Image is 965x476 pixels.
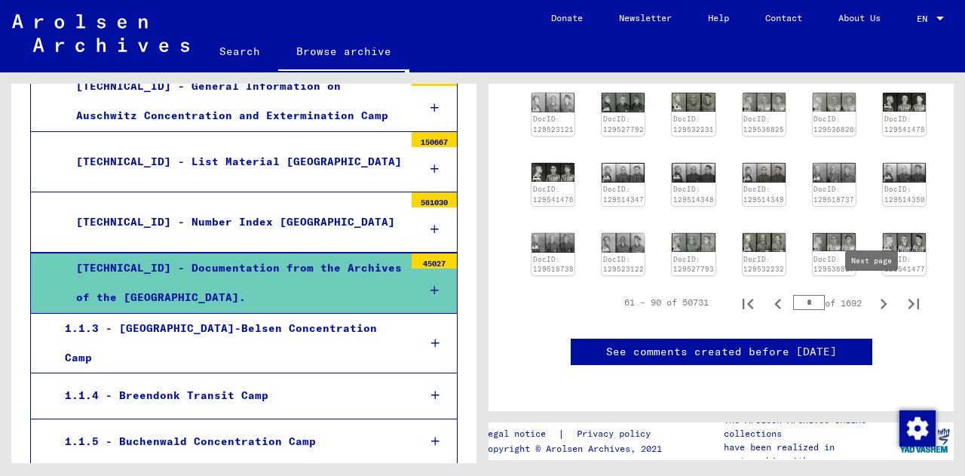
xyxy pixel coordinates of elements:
button: Next page [868,287,899,318]
img: 001.jpg [813,163,856,183]
a: DocID: 129527792 [603,115,644,134]
div: 1.1.5 - Buchenwald Concentration Camp [54,427,406,456]
span: EN [917,14,933,24]
img: 001.jpg [532,233,574,253]
a: Search [201,33,278,69]
img: 001.jpg [532,163,574,182]
div: 61 – 90 of 50731 [624,296,709,309]
a: DocID: 129518737 [813,185,854,204]
div: of 1692 [793,296,868,310]
img: 001.jpg [743,233,786,252]
a: DocID: 129527793 [673,255,714,274]
div: | [482,426,669,442]
div: [TECHNICAL_ID] - Number Index [GEOGRAPHIC_DATA] [65,207,404,237]
img: 001.jpg [743,93,786,112]
a: DocID: 129518738 [533,255,574,274]
p: Copyright © Arolsen Archives, 2021 [482,442,669,456]
a: DocID: 129541477 [884,255,925,274]
div: [TECHNICAL_ID] - Documentation from the Archives of the [GEOGRAPHIC_DATA]. [65,253,404,312]
a: DocID: 129523121 [533,115,574,134]
img: 001.jpg [883,233,926,252]
a: DocID: 129532231 [673,115,714,134]
div: [TECHNICAL_ID] - General Information on Auschwitz Concentration and Extermination Camp [65,72,404,131]
a: DocID: 129514348 [673,185,714,204]
a: DocID: 129536827 [813,255,854,274]
img: 001.jpg [672,233,715,253]
a: Browse archive [278,33,409,72]
button: First page [733,287,763,318]
img: 001.jpg [602,163,645,183]
a: DocID: 129541476 [533,185,574,204]
button: Last page [899,287,929,318]
a: DocID: 129536825 [743,115,784,134]
img: Arolsen_neg.svg [12,14,189,52]
p: The Arolsen Archives online collections [724,413,896,441]
img: 001.jpg [813,233,856,251]
img: 001.jpg [532,93,574,112]
a: DocID: 129514349 [743,185,784,204]
img: Change consent [899,410,936,447]
a: DocID: 129532232 [743,255,784,274]
a: See comments created before [DATE] [606,344,837,360]
button: Previous page [763,287,793,318]
img: 001.jpg [602,93,645,112]
div: [TECHNICAL_ID] - List Material [GEOGRAPHIC_DATA] [65,147,404,177]
a: DocID: 129514350 [884,185,925,204]
p: have been realized in partnership with [724,441,896,468]
div: 45027 [412,253,457,269]
img: yv_logo.png [896,422,953,459]
img: 001.jpg [602,233,645,253]
img: 001.jpg [672,163,715,183]
img: 001.jpg [743,163,786,183]
img: 001.jpg [883,93,926,112]
a: DocID: 129514347 [603,185,644,204]
div: 150667 [412,132,457,147]
img: 001.jpg [813,93,856,112]
a: DocID: 129541475 [884,115,925,134]
div: 1.1.4 - Breendonk Transit Camp [54,381,406,410]
a: DocID: 129536826 [813,115,854,134]
img: 001.jpg [672,93,715,112]
div: 561030 [412,192,457,207]
img: 001.jpg [883,163,926,183]
a: Legal notice [482,426,558,442]
a: DocID: 129523122 [603,255,644,274]
div: 1.1.3 - [GEOGRAPHIC_DATA]-Belsen Concentration Camp [54,314,406,373]
a: Privacy policy [565,426,669,442]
